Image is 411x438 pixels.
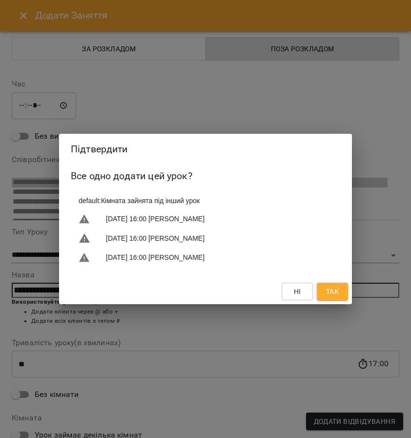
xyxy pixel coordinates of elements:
[294,286,301,297] span: Ні
[71,229,340,248] li: [DATE] 16:00 [PERSON_NAME]
[71,248,340,268] li: [DATE] 16:00 [PERSON_NAME]
[71,142,340,157] h2: Підтвердити
[71,168,340,184] h6: Все одно додати цей урок?
[317,283,348,300] button: Так
[71,192,340,209] li: default : Кімната зайнята під інший урок
[71,209,340,229] li: [DATE] 16:00 [PERSON_NAME]
[282,283,313,300] button: Ні
[326,286,339,297] span: Так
